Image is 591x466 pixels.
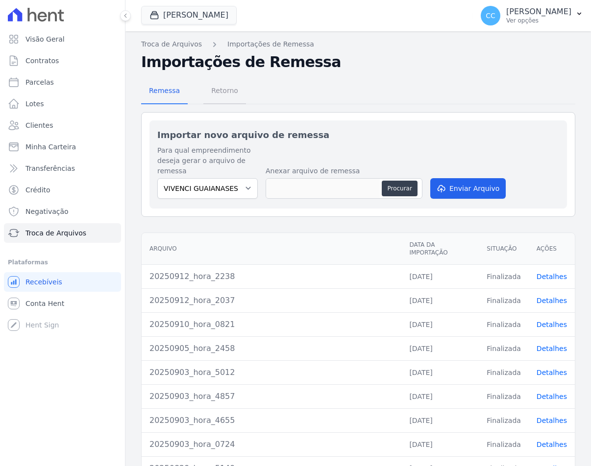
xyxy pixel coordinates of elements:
th: Data da Importação [401,233,479,265]
p: Ver opções [506,17,571,24]
a: Crédito [4,180,121,200]
td: Finalizada [479,312,529,336]
h2: Importações de Remessa [141,53,575,71]
span: Crédito [25,185,50,195]
a: Negativação [4,202,121,221]
button: CC [PERSON_NAME] Ver opções [473,2,591,29]
td: Finalizada [479,264,529,288]
label: Anexar arquivo de remessa [266,166,422,176]
span: Troca de Arquivos [25,228,86,238]
a: Remessa [141,79,188,104]
a: Conta Hent [4,294,121,313]
a: Minha Carteira [4,137,121,157]
a: Importações de Remessa [227,39,314,49]
td: Finalizada [479,288,529,312]
span: Recebíveis [25,277,62,287]
p: [PERSON_NAME] [506,7,571,17]
span: Contratos [25,56,59,66]
div: 20250905_hora_2458 [149,343,394,354]
td: [DATE] [401,360,479,384]
span: Clientes [25,120,53,130]
div: 20250903_hora_4857 [149,391,394,402]
button: Enviar Arquivo [430,178,506,199]
a: Parcelas [4,72,121,92]
div: 20250912_hora_2037 [149,295,394,306]
td: [DATE] [401,336,479,360]
div: 20250903_hora_0724 [149,439,394,450]
td: [DATE] [401,384,479,408]
a: Retorno [203,79,246,104]
span: Negativação [25,207,69,216]
span: Remessa [143,81,186,100]
nav: Breadcrumb [141,39,575,49]
a: Detalhes [537,417,567,424]
td: [DATE] [401,312,479,336]
a: Detalhes [537,393,567,400]
td: Finalizada [479,336,529,360]
td: Finalizada [479,432,529,456]
a: Detalhes [537,369,567,376]
button: Procurar [382,181,417,196]
a: Detalhes [537,345,567,352]
span: Parcelas [25,77,54,87]
td: [DATE] [401,264,479,288]
div: 20250910_hora_0821 [149,319,394,330]
a: Detalhes [537,441,567,448]
a: Lotes [4,94,121,114]
label: Para qual empreendimento deseja gerar o arquivo de remessa [157,145,258,176]
h2: Importar novo arquivo de remessa [157,128,559,141]
td: [DATE] [401,432,479,456]
span: Visão Geral [25,34,65,44]
a: Detalhes [537,297,567,304]
th: Ações [529,233,575,265]
div: Plataformas [8,256,117,268]
a: Detalhes [537,321,567,328]
a: Visão Geral [4,29,121,49]
a: Detalhes [537,273,567,280]
nav: Tab selector [141,79,246,104]
a: Recebíveis [4,272,121,292]
div: 20250912_hora_2238 [149,271,394,282]
span: Conta Hent [25,299,64,308]
th: Arquivo [142,233,401,265]
span: CC [486,12,495,19]
span: Retorno [205,81,244,100]
td: [DATE] [401,288,479,312]
a: Transferências [4,159,121,178]
a: Troca de Arquivos [141,39,202,49]
span: Minha Carteira [25,142,76,152]
a: Contratos [4,51,121,70]
th: Situação [479,233,529,265]
td: Finalizada [479,384,529,408]
span: Transferências [25,163,75,173]
a: Clientes [4,116,121,135]
a: Troca de Arquivos [4,223,121,243]
td: Finalizada [479,408,529,432]
span: Lotes [25,99,44,109]
div: 20250903_hora_4655 [149,415,394,426]
td: [DATE] [401,408,479,432]
div: 20250903_hora_5012 [149,367,394,378]
button: [PERSON_NAME] [141,6,237,24]
td: Finalizada [479,360,529,384]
